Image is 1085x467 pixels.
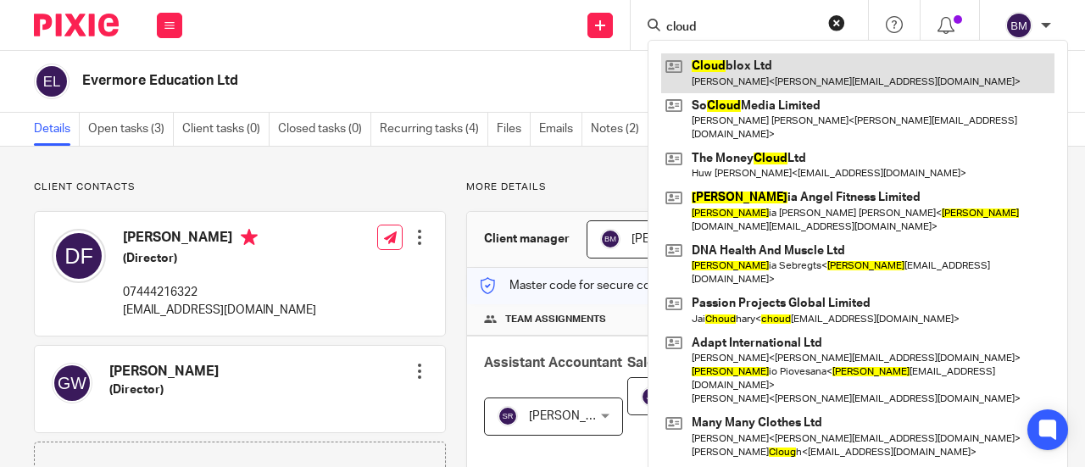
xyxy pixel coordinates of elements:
p: 07444216322 [123,284,316,301]
span: [PERSON_NAME] [632,233,725,245]
a: Client tasks (0) [182,113,270,146]
img: svg%3E [498,406,518,426]
button: Clear [828,14,845,31]
p: [EMAIL_ADDRESS][DOMAIN_NAME] [123,302,316,319]
img: svg%3E [600,229,620,249]
h4: [PERSON_NAME] [109,363,219,381]
a: Open tasks (3) [88,113,174,146]
a: Notes (2) [591,113,648,146]
h5: (Director) [109,381,219,398]
h5: (Director) [123,250,316,267]
img: svg%3E [52,363,92,403]
span: Assistant Accountant [484,356,622,370]
img: svg%3E [52,229,106,283]
p: Client contacts [34,181,446,194]
img: svg%3E [34,64,70,99]
span: [PERSON_NAME] [529,410,622,422]
a: Recurring tasks (4) [380,113,488,146]
h2: Evermore Education Ltd [82,72,673,90]
a: Files [497,113,531,146]
p: Master code for secure communications and files [480,277,772,294]
a: Details [34,113,80,146]
img: Pixie [34,14,119,36]
a: Closed tasks (0) [278,113,371,146]
p: More details [466,181,1051,194]
span: Sales Person [627,356,711,370]
input: Search [665,20,817,36]
i: Primary [241,229,258,246]
img: svg%3E [641,386,661,407]
img: svg%3E [1005,12,1032,39]
h4: [PERSON_NAME] [123,229,316,250]
a: Emails [539,113,582,146]
h3: Client manager [484,231,570,247]
span: Team assignments [505,313,606,326]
